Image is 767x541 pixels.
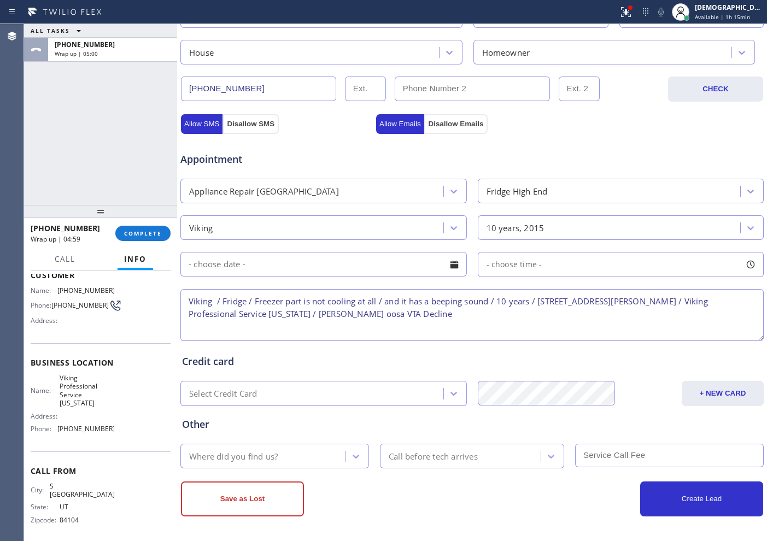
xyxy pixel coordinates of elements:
[395,77,550,101] input: Phone Number 2
[668,77,763,102] button: CHECK
[189,46,214,58] div: House
[389,450,478,462] div: Call before tech arrives
[60,516,114,524] span: 84104
[115,226,171,241] button: COMPLETE
[31,516,60,524] span: Zipcode:
[31,412,60,420] span: Address:
[487,185,548,197] div: Fridge High End
[180,252,467,277] input: - choose date -
[31,503,60,511] span: State:
[31,316,60,325] span: Address:
[31,357,171,368] span: Business location
[376,114,424,134] button: Allow Emails
[118,249,153,270] button: Info
[575,444,764,467] input: Service Call Fee
[345,77,386,101] input: Ext.
[559,77,600,101] input: Ext. 2
[31,301,51,309] span: Phone:
[182,354,762,369] div: Credit card
[182,417,762,432] div: Other
[60,503,114,511] span: UT
[695,13,750,21] span: Available | 1h 15min
[50,482,115,499] span: S [GEOGRAPHIC_DATA]
[653,4,669,20] button: Mute
[55,254,75,264] span: Call
[60,374,114,408] span: Viking Professional Service [US_STATE]
[682,381,764,406] button: + NEW CARD
[424,114,488,134] button: Disallow Emails
[55,50,98,57] span: Wrap up | 05:00
[31,386,60,395] span: Name:
[487,259,542,269] span: - choose time -
[31,234,80,244] span: Wrap up | 04:59
[189,185,339,197] div: Appliance Repair [GEOGRAPHIC_DATA]
[223,114,279,134] button: Disallow SMS
[57,425,115,433] span: [PHONE_NUMBER]
[55,40,115,49] span: [PHONE_NUMBER]
[189,221,213,234] div: Viking
[180,289,764,341] textarea: Viking / Fridge / Freezer part is not cooling at all / and it has a beeping sound / 10 years / [S...
[695,3,764,12] div: [DEMOGRAPHIC_DATA][PERSON_NAME]
[124,254,147,264] span: Info
[124,230,162,237] span: COMPLETE
[31,466,171,476] span: Call From
[31,27,70,34] span: ALL TASKS
[181,77,336,101] input: Phone Number
[48,249,82,270] button: Call
[181,481,304,516] button: Save as Lost
[51,301,109,309] span: [PHONE_NUMBER]
[487,221,544,234] div: 10 years, 2015
[189,450,278,462] div: Where did you find us?
[181,114,223,134] button: Allow SMS
[31,286,57,295] span: Name:
[180,152,373,167] span: Appointment
[31,270,171,280] span: Customer
[57,286,115,295] span: [PHONE_NUMBER]
[24,24,92,37] button: ALL TASKS
[189,387,257,400] div: Select Credit Card
[31,425,57,433] span: Phone:
[640,481,763,516] button: Create Lead
[482,46,530,58] div: Homeowner
[31,486,50,494] span: City:
[31,223,100,233] span: [PHONE_NUMBER]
